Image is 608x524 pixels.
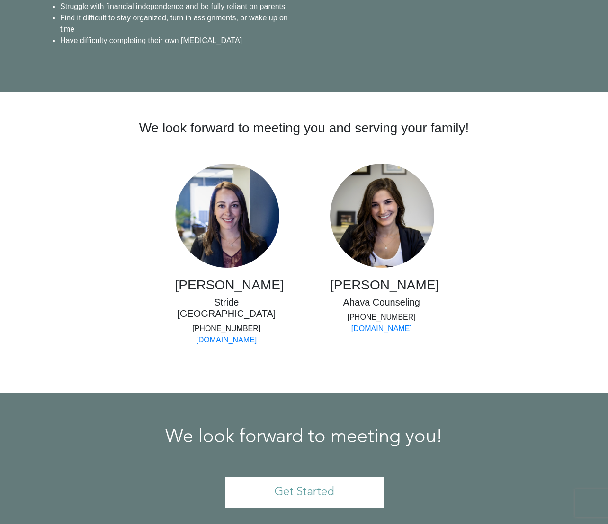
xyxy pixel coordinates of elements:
[175,277,278,293] h3: [PERSON_NAME]
[175,297,278,319] h5: Stride [GEOGRAPHIC_DATA]
[330,164,434,268] img: jamie_headshot-e1643860004381.png
[351,324,412,332] a: [DOMAIN_NAME]
[330,297,433,308] h5: Ahava Counseling
[60,1,297,12] li: Struggle with financial independence and be fully reliant on parents
[77,120,531,141] h3: We look forward to meeting you and serving your family!
[60,12,297,35] li: Find it difficult to stay organized, turn in assignments, or wake up on time
[330,277,433,293] h3: [PERSON_NAME]
[196,336,257,344] a: [DOMAIN_NAME]
[225,477,384,508] a: Get Started
[60,35,297,46] li: Have difficulty completing their own [MEDICAL_DATA]
[330,312,433,323] div: [PHONE_NUMBER]
[41,426,567,449] h2: We look forward to meeting you!
[175,323,278,334] div: [PHONE_NUMBER]
[175,164,279,268] img: meg_headshot-e1643859976888.png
